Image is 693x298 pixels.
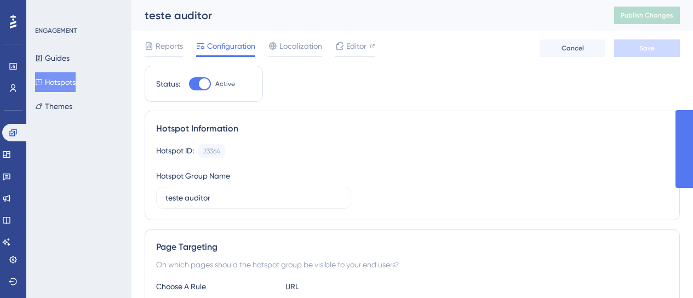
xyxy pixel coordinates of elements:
[156,39,183,53] span: Reports
[614,39,680,57] button: Save
[540,39,605,57] button: Cancel
[35,48,70,68] button: Guides
[156,77,180,90] div: Status:
[207,39,255,53] span: Configuration
[156,240,668,254] div: Page Targeting
[156,258,668,271] div: On which pages should the hotspot group be visible to your end users?
[35,72,76,92] button: Hotspots
[156,144,194,158] div: Hotspot ID:
[156,280,277,293] div: Choose A Rule
[647,255,680,288] iframe: UserGuiding AI Assistant Launcher
[279,39,322,53] span: Localization
[35,26,77,35] div: ENGAGEMENT
[203,147,220,156] div: 23364
[614,7,680,24] button: Publish Changes
[156,169,230,182] div: Hotspot Group Name
[215,79,235,88] span: Active
[639,44,655,53] span: Save
[346,39,366,53] span: Editor
[285,280,406,293] div: URL
[156,122,668,135] div: Hotspot Information
[35,96,72,116] button: Themes
[621,11,673,20] span: Publish Changes
[562,44,584,53] span: Cancel
[145,8,587,23] div: teste auditor
[165,192,342,204] input: Type your Hotspot Group Name here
